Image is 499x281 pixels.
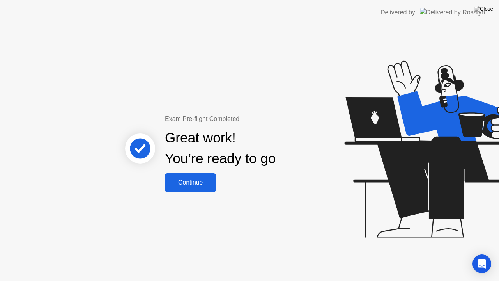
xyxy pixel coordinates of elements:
div: Great work! You’re ready to go [165,128,276,169]
div: Continue [167,179,214,186]
div: Exam Pre-flight Completed [165,114,326,124]
div: Delivered by [380,8,415,17]
div: Open Intercom Messenger [472,254,491,273]
img: Delivered by Rosalyn [420,8,485,17]
button: Continue [165,173,216,192]
img: Close [474,6,493,12]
